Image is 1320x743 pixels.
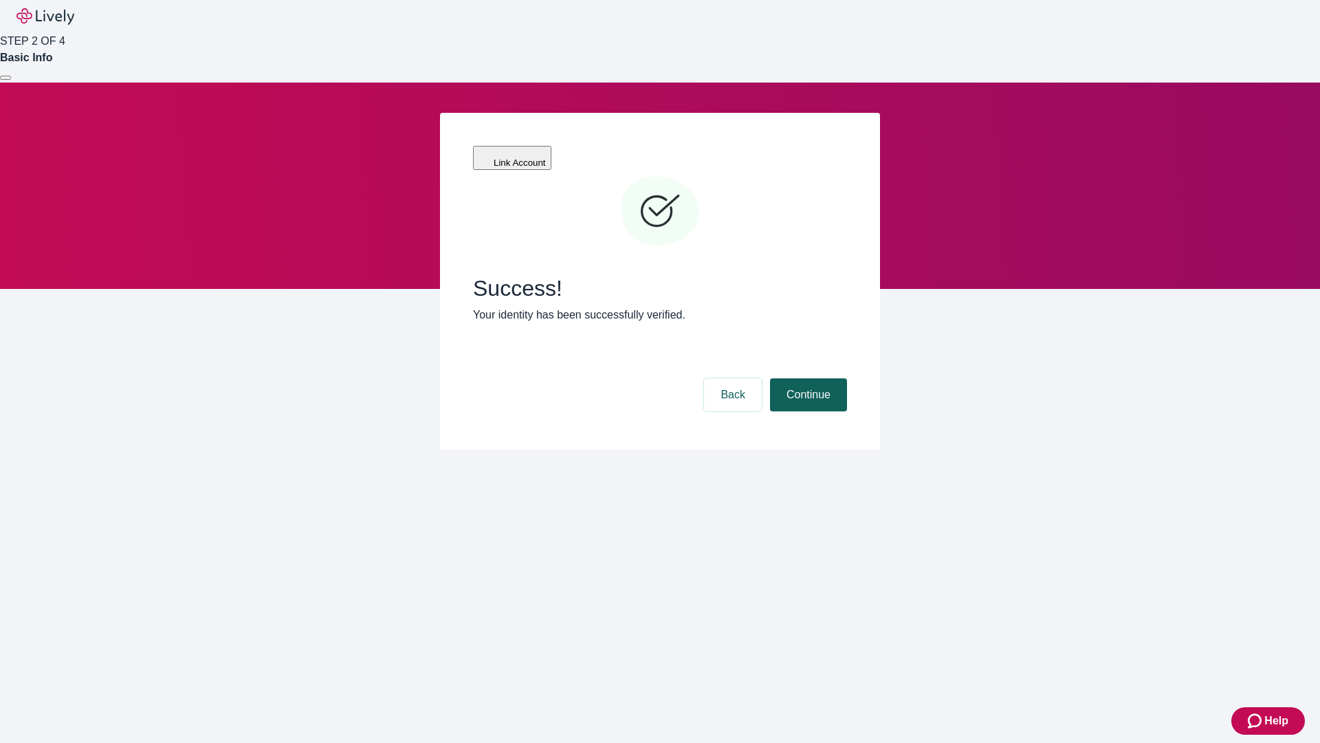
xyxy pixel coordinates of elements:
svg: Zendesk support icon [1248,713,1264,729]
span: Help [1264,713,1288,729]
p: Your identity has been successfully verified. [473,307,847,323]
button: Link Account [473,146,551,170]
svg: Checkmark icon [619,171,701,253]
span: Success! [473,275,847,301]
button: Back [704,378,762,411]
button: Continue [770,378,847,411]
button: Zendesk support iconHelp [1231,707,1305,735]
img: Lively [16,8,74,25]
